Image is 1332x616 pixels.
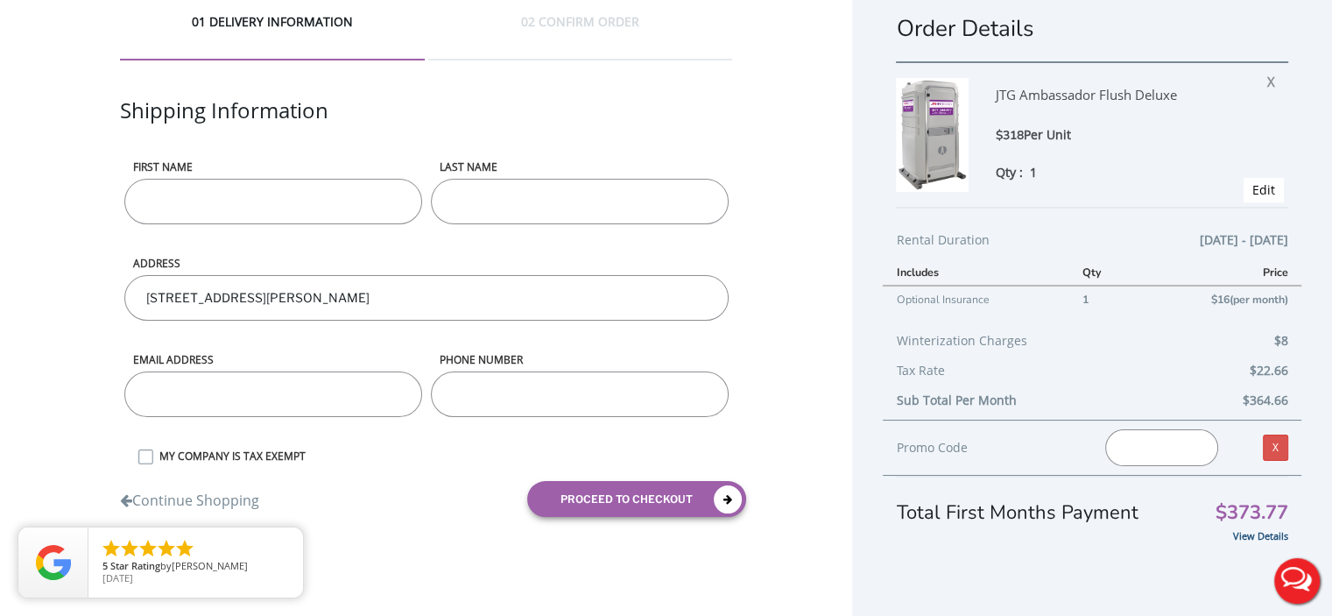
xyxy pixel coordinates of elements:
label: First name [124,159,422,174]
div: JTG Ambassador Flush Deluxe [995,78,1251,125]
a: Edit [1252,181,1275,198]
span: $22.66 [1250,360,1288,381]
a: View Details [1233,529,1288,542]
span: X [1267,67,1284,90]
label: Email address [124,352,422,367]
div: $318 [995,125,1251,145]
td: $16(per month) [1140,286,1301,312]
a: X [1263,435,1288,461]
a: Continue Shopping [120,482,259,511]
li:  [156,538,177,559]
td: Optional Insurance [883,286,1068,312]
span: [DATE] [102,571,133,584]
span: Star Rating [110,559,160,572]
th: Price [1140,259,1301,286]
label: LAST NAME [431,159,729,174]
li:  [174,538,195,559]
th: Includes [883,259,1068,286]
b: Sub Total Per Month [896,392,1016,408]
div: Promo Code [896,437,1079,458]
span: [DATE] - [DATE] [1200,230,1288,251]
th: Qty [1069,259,1140,286]
li:  [137,538,159,559]
span: 1 [1029,164,1036,181]
div: Total First Months Payment [896,476,1288,527]
div: 01 DELIVERY INFORMATION [120,13,425,60]
span: Per Unit [1023,126,1070,143]
span: [PERSON_NAME] [172,559,248,572]
div: 02 CONFIRM ORDER [428,13,733,60]
span: $8 [1274,330,1288,351]
span: by [102,561,289,573]
div: Winterization Charges [896,330,1288,360]
label: MY COMPANY IS TAX EXEMPT [151,449,733,464]
span: 5 [102,559,108,572]
div: Shipping Information [120,96,733,159]
div: Qty : [995,163,1251,181]
h1: Order Details [896,13,1288,44]
button: Live Chat [1262,546,1332,616]
label: phone number [431,352,729,367]
td: 1 [1069,286,1140,312]
b: $364.66 [1243,392,1288,408]
span: $373.77 [1216,504,1288,522]
button: proceed to checkout [527,481,746,517]
div: Tax Rate [896,360,1288,390]
div: Rental Duration [896,230,1288,259]
li:  [119,538,140,559]
img: Review Rating [36,545,71,580]
li:  [101,538,122,559]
